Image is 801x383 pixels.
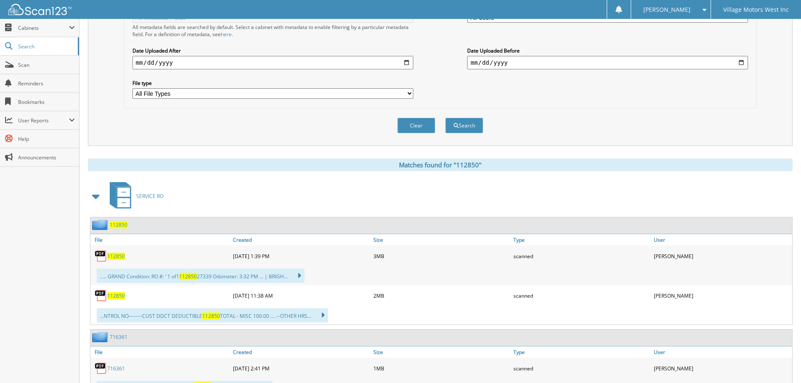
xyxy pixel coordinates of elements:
div: scanned [511,287,652,304]
span: Reminders [18,80,75,87]
div: 3MB [371,248,512,264]
a: Created [231,346,371,358]
a: Size [371,346,512,358]
div: Matches found for "112850" [88,158,793,171]
div: 2MB [371,287,512,304]
iframe: Chat Widget [759,343,801,383]
span: SERVICE RO [136,193,164,200]
img: PDF.png [95,250,107,262]
div: [DATE] 1:39 PM [231,248,371,264]
span: Cabinets [18,24,69,32]
div: 1MB [371,360,512,377]
img: PDF.png [95,289,107,302]
div: scanned [511,248,652,264]
img: PDF.png [95,362,107,375]
img: scan123-logo-white.svg [8,4,71,15]
a: 716361 [110,333,127,341]
button: Clear [397,118,435,133]
img: folder2.png [92,219,110,230]
span: 112850 [179,273,197,280]
input: end [467,56,748,69]
div: [PERSON_NAME] [652,360,792,377]
div: [DATE] 11:38 AM [231,287,371,304]
span: Search [18,43,74,50]
span: Village Motors West Inc [723,7,789,12]
span: [PERSON_NAME] [643,7,690,12]
div: scanned [511,360,652,377]
a: 716361 [107,365,125,372]
a: 112850 [110,221,127,228]
span: Announcements [18,154,75,161]
div: ..... GRAND Condition: RO #: ‘ 1 of1 27339 Odometer: 3:32 PM ... | BRIGH... [97,269,304,283]
a: File [90,234,231,246]
a: Type [511,346,652,358]
img: folder2.png [92,332,110,342]
label: File type [132,79,413,87]
a: Created [231,234,371,246]
a: 112850 [107,253,125,260]
div: [PERSON_NAME] [652,287,792,304]
span: Scan [18,61,75,69]
div: ...NTROL NO--------CUST DDCT DEDUCTIBLE TOTAL - MISC 100.00 ... .--OTHER HRS... [97,308,328,322]
a: File [90,346,231,358]
span: 112850 [202,312,220,320]
button: Search [445,118,483,133]
a: Type [511,234,652,246]
div: [PERSON_NAME] [652,248,792,264]
a: Size [371,234,512,246]
input: start [132,56,413,69]
a: SERVICE RO [105,180,164,213]
a: here [221,31,232,38]
span: Help [18,135,75,143]
a: User [652,346,792,358]
div: All metadata fields are searched by default. Select a cabinet with metadata to enable filtering b... [132,24,413,38]
span: Bookmarks [18,98,75,106]
label: Date Uploaded After [132,47,413,54]
a: User [652,234,792,246]
a: 112850 [107,292,125,299]
label: Date Uploaded Before [467,47,748,54]
div: [DATE] 2:41 PM [231,360,371,377]
span: User Reports [18,117,69,124]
